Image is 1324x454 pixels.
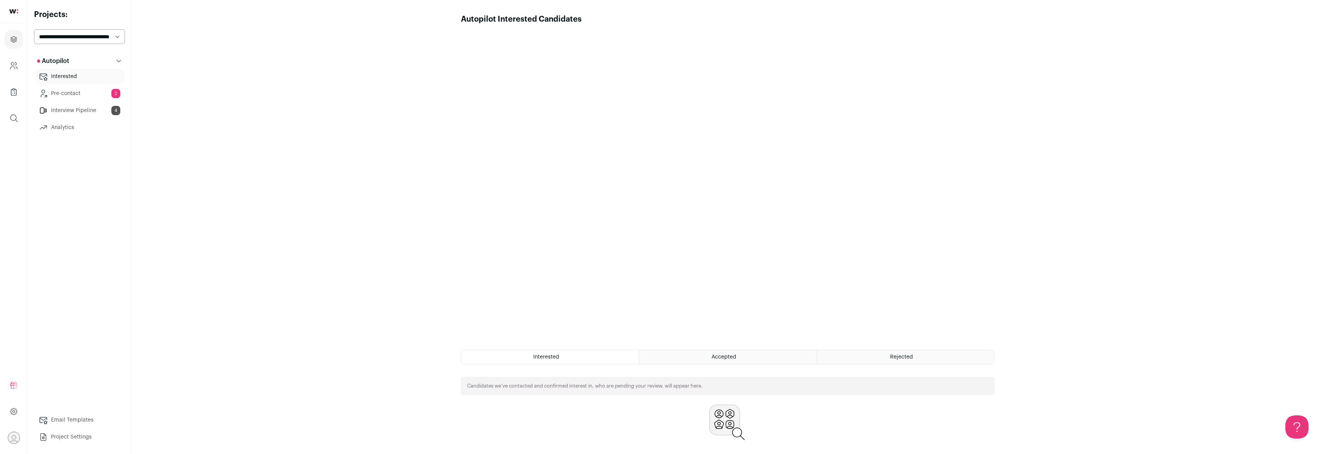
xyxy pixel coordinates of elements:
span: 4 [111,106,120,115]
a: Company Lists [5,83,23,101]
a: Interview Pipeline4 [34,103,125,118]
img: wellfound-shorthand-0d5821cbd27db2630d0214b213865d53afaa358527fdda9d0ea32b1df1b89c2c.svg [9,9,18,14]
p: Autopilot [37,56,69,66]
a: Interested [34,69,125,84]
span: 2 [111,89,120,98]
button: Autopilot [34,53,125,69]
span: Accepted [711,354,736,360]
p: Candidates we’ve contacted and confirmed interest in, who are pending your review, will appear here. [467,383,703,389]
a: Company and ATS Settings [5,56,23,75]
iframe: Toggle Customer Support [1285,415,1309,439]
a: Rejected [817,350,994,364]
button: Open dropdown [8,432,20,444]
iframe: Autopilot Interested [461,25,995,340]
a: Pre-contact2 [34,86,125,101]
span: Interested [533,354,559,360]
a: Email Templates [34,412,125,428]
a: Projects [5,30,23,49]
a: Accepted [639,350,816,364]
h1: Autopilot Interested Candidates [461,14,582,25]
a: Project Settings [34,429,125,445]
a: Analytics [34,120,125,135]
h2: Projects: [34,9,125,20]
span: Rejected [890,354,913,360]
